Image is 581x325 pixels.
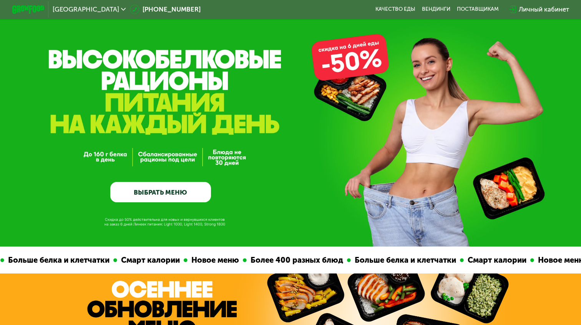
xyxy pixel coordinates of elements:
a: Качество еды [375,6,415,13]
div: Личный кабинет [519,5,569,14]
span: [GEOGRAPHIC_DATA] [53,6,119,13]
a: Вендинги [422,6,450,13]
div: поставщикам [457,6,499,13]
div: Новое меню [143,254,198,266]
div: Больше белка и клетчатки [306,254,415,266]
div: Новое меню [489,254,544,266]
div: Смарт калории [72,254,139,266]
a: ВЫБРАТЬ МЕНЮ [110,182,211,202]
div: Более 400 разных блюд [202,254,302,266]
div: Смарт калории [419,254,485,266]
a: [PHONE_NUMBER] [130,5,201,14]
